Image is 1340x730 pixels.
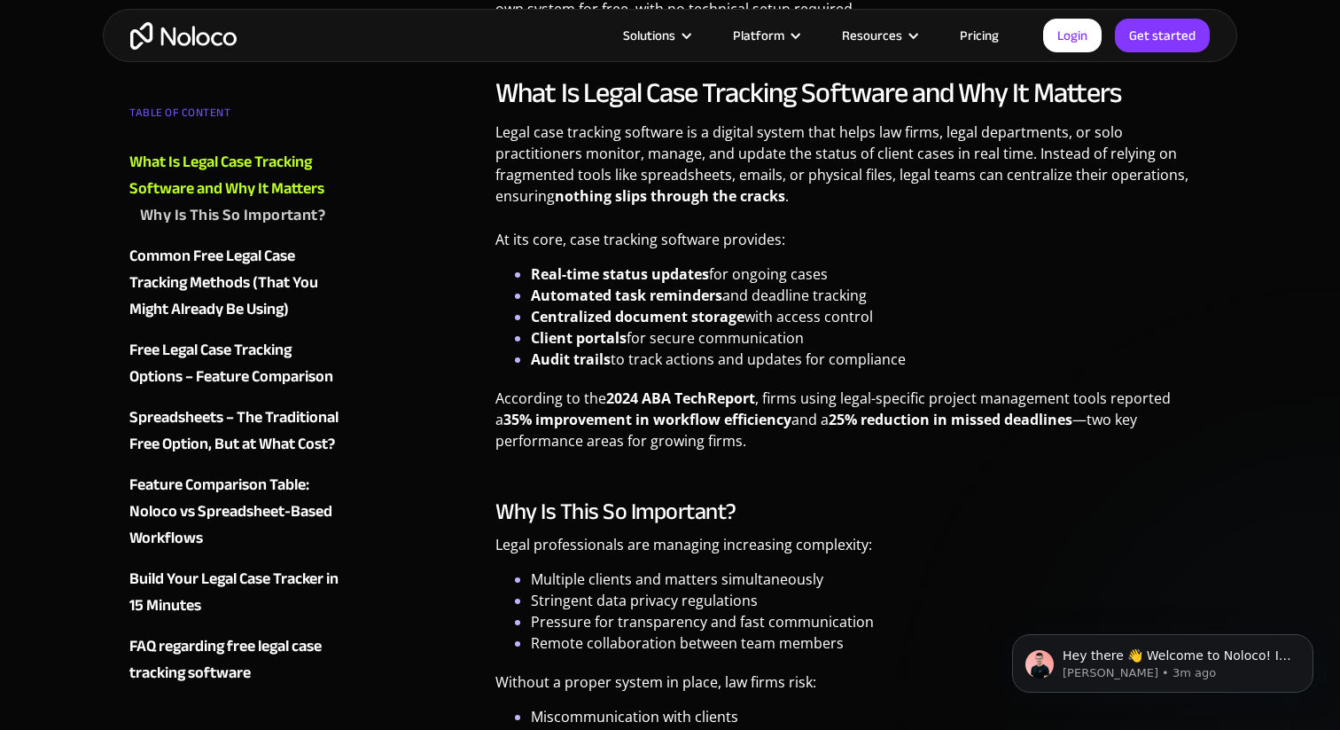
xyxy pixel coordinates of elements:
a: Login [1043,19,1102,52]
a: FAQ regarding free legal case tracking software [129,633,344,687]
a: What Is Legal Case Tracking Software and Why It Matters [129,149,344,202]
li: with access control [531,306,1211,327]
strong: nothing slips through the cracks [555,186,785,206]
a: Build Your Legal Case Tracker in 15 Minutes [129,566,344,619]
strong: Client portals [531,328,627,348]
iframe: Intercom notifications message [986,597,1340,721]
a: home [130,22,237,50]
div: TABLE OF CONTENT [129,99,344,135]
div: Resources [842,24,902,47]
strong: 2024 ABA TechReport [606,389,755,408]
a: Feature Comparison Table: Noloco vs Spreadsheet-Based Workflows [129,472,344,552]
li: for secure communication [531,327,1211,349]
li: for ongoing cases [531,263,1211,285]
a: Free Legal Case Tracking Options – Feature Comparison [129,337,344,390]
li: Miscommunication with clients [531,706,1211,727]
p: Legal professionals are managing increasing complexity: [495,534,1211,569]
li: Remote collaboration between team members [531,632,1211,654]
a: Pricing [938,24,1021,47]
a: Common Free Legal Case Tracking Methods (That You Might Already Be Using) [129,243,344,323]
strong: 35% improvement in workflow efficiency [503,410,791,429]
p: At its core, case tracking software provides: [495,229,1211,263]
a: Get started [1115,19,1210,52]
strong: Real-time status updates [531,264,709,284]
li: Pressure for transparency and fast communication [531,611,1211,632]
strong: Centralized document storage [531,307,744,326]
a: Why Is This So Important? [140,202,344,229]
div: Solutions [601,24,711,47]
div: Platform [733,24,784,47]
div: Why Is This So Important? [140,202,325,229]
li: and deadline tracking [531,285,1211,306]
div: Platform [711,24,820,47]
strong: Automated task reminders [531,286,722,305]
p: Legal case tracking software is a digital system that helps law firms, legal departments, or solo... [495,122,1211,220]
p: Without a proper system in place, law firms risk: [495,671,1211,706]
li: Multiple clients and matters simultaneously [531,569,1211,590]
li: to track actions and updates for compliance [531,349,1211,370]
strong: Audit trails [531,349,611,369]
li: Stringent data privacy regulations [531,590,1211,611]
p: According to the , firms using legal-specific project management tools reported a and a —two key ... [495,388,1211,465]
h3: Why Is This So Important? [495,498,1211,525]
h2: What Is Legal Case Tracking Software and Why It Matters [495,75,1211,111]
div: Solutions [623,24,675,47]
div: Resources [820,24,938,47]
strong: 25% reduction in missed deadlines [829,410,1072,429]
a: Spreadsheets – The Traditional Free Option, But at What Cost? [129,404,344,458]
